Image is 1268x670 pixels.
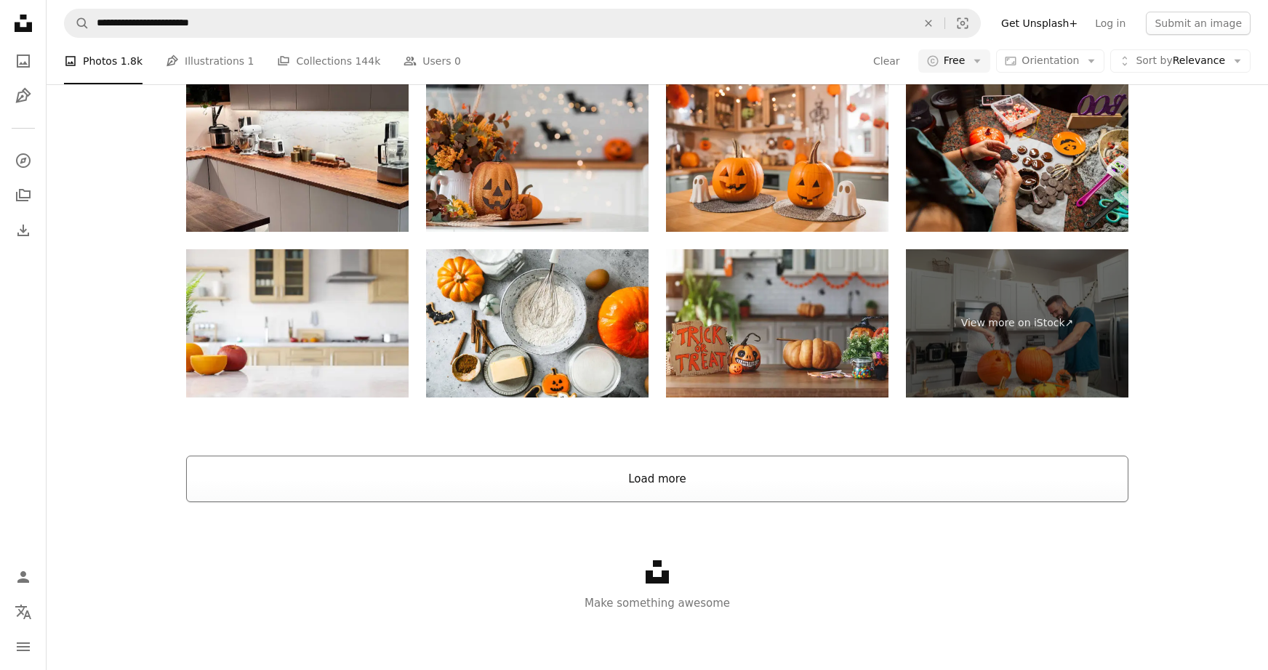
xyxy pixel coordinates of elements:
[872,49,901,73] button: Clear
[9,146,38,175] a: Explore
[47,594,1268,612] p: Make something awesome
[918,49,991,73] button: Free
[186,84,409,232] img: Image of contemporary kitchen with wooden surfaces, countertops, flooring, island, under-cabinet ...
[9,181,38,210] a: Collections
[912,9,944,37] button: Clear
[9,597,38,626] button: Language
[9,562,38,592] a: Log in / Sign up
[1022,55,1079,66] span: Orientation
[64,9,981,38] form: Find visuals sitewide
[9,47,38,76] a: Photos
[277,38,380,84] a: Collections 144k
[186,249,409,397] img: Wooden kitchen interior background with focus on the white table in the kitchen and blurred backg...
[426,249,649,397] img: Kitchen table with ingredients and utensils ready for homemade Halloween cookies
[454,53,461,69] span: 0
[666,84,888,232] img: Happy Halloween!
[945,9,980,37] button: Visual search
[666,249,888,397] img: interior of home decorated for holiday of Halloween with pumpkins
[9,9,38,41] a: Home — Unsplash
[996,49,1104,73] button: Orientation
[9,216,38,245] a: Download History
[355,53,380,69] span: 144k
[248,53,254,69] span: 1
[1136,54,1225,68] span: Relevance
[906,84,1128,232] img: Latin woman pastry chef is in the kitchen of her house preparing delicious sweet dishes with terr...
[1146,12,1251,35] button: Submit an image
[166,38,254,84] a: Illustrations 1
[65,9,89,37] button: Search Unsplash
[1110,49,1251,73] button: Sort byRelevance
[426,84,649,232] img: A vase of flowers,a jack pumpkin and candles on a tray. In the background - the interior of a whi...
[404,38,461,84] a: Users 0
[9,81,38,110] a: Illustrations
[992,12,1086,35] a: Get Unsplash+
[944,54,966,68] span: Free
[186,456,1128,502] button: Load more
[9,632,38,661] button: Menu
[1086,12,1134,35] a: Log in
[1136,55,1172,66] span: Sort by
[906,249,1128,397] a: View more on iStock↗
